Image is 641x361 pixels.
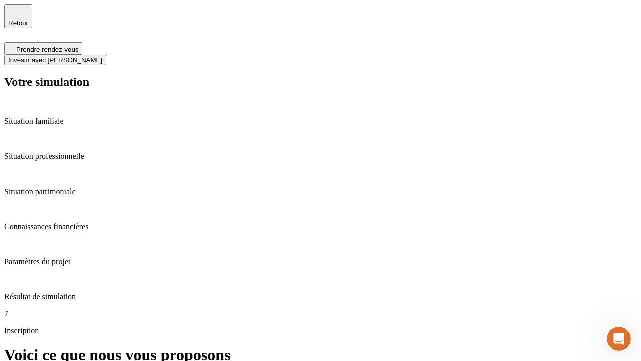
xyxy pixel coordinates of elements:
[4,4,32,28] button: Retour
[607,327,631,351] iframe: Intercom live chat
[8,19,28,27] span: Retour
[4,257,637,266] p: Paramètres du projet
[4,75,637,89] h2: Votre simulation
[16,46,78,53] span: Prendre rendez-vous
[8,56,102,64] span: Investir avec [PERSON_NAME]
[4,292,637,301] p: Résultat de simulation
[4,309,637,318] p: 7
[4,42,82,55] button: Prendre rendez-vous
[4,117,637,126] p: Situation familiale
[4,222,637,231] p: Connaissances financières
[4,187,637,196] p: Situation patrimoniale
[4,326,637,335] p: Inscription
[4,55,106,65] button: Investir avec [PERSON_NAME]
[4,152,637,161] p: Situation professionnelle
